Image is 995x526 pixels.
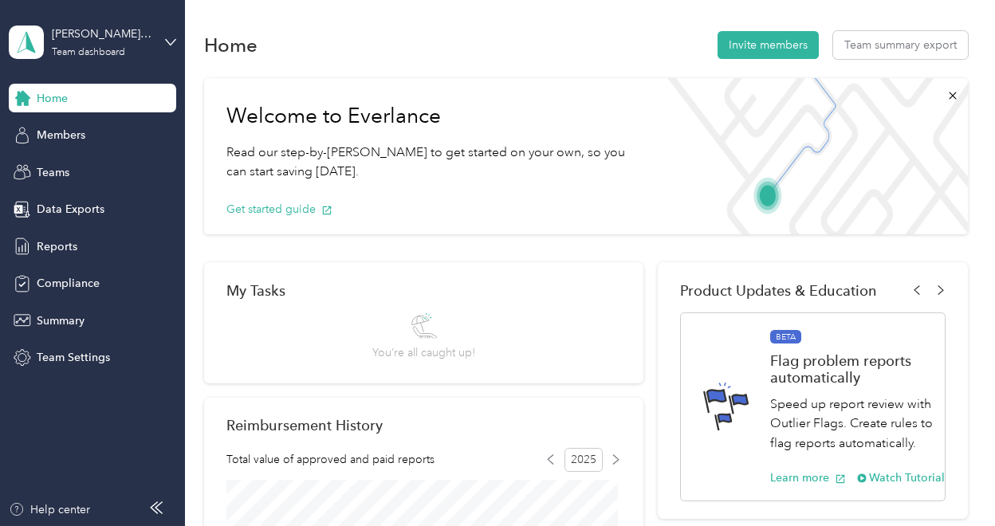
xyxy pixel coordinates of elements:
[226,104,633,129] h1: Welcome to Everlance
[372,344,475,361] span: You’re all caught up!
[655,78,967,234] img: Welcome to everlance
[37,275,100,292] span: Compliance
[37,127,85,143] span: Members
[906,437,995,526] iframe: Everlance-gr Chat Button Frame
[52,48,125,57] div: Team dashboard
[770,394,946,453] p: Speed up report review with Outlier Flags. Create rules to flag reports automatically.
[37,201,104,218] span: Data Exports
[680,282,877,299] span: Product Updates & Education
[226,417,383,434] h2: Reimbursement History
[52,26,151,42] div: [PERSON_NAME] Teams
[770,330,801,344] span: BETA
[564,448,603,472] span: 2025
[718,31,819,59] button: Invite members
[37,238,77,255] span: Reports
[226,282,621,299] div: My Tasks
[770,352,946,386] h1: Flag problem reports automatically
[9,501,90,518] button: Help center
[37,90,68,107] span: Home
[37,312,85,329] span: Summary
[37,349,110,366] span: Team Settings
[226,201,332,218] button: Get started guide
[770,469,846,486] button: Learn more
[833,31,968,59] button: Team summary export
[37,164,69,181] span: Teams
[204,37,258,53] h1: Home
[226,143,633,182] p: Read our step-by-[PERSON_NAME] to get started on your own, so you can start saving [DATE].
[857,469,946,486] button: Watch Tutorial
[226,451,435,468] span: Total value of approved and paid reports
